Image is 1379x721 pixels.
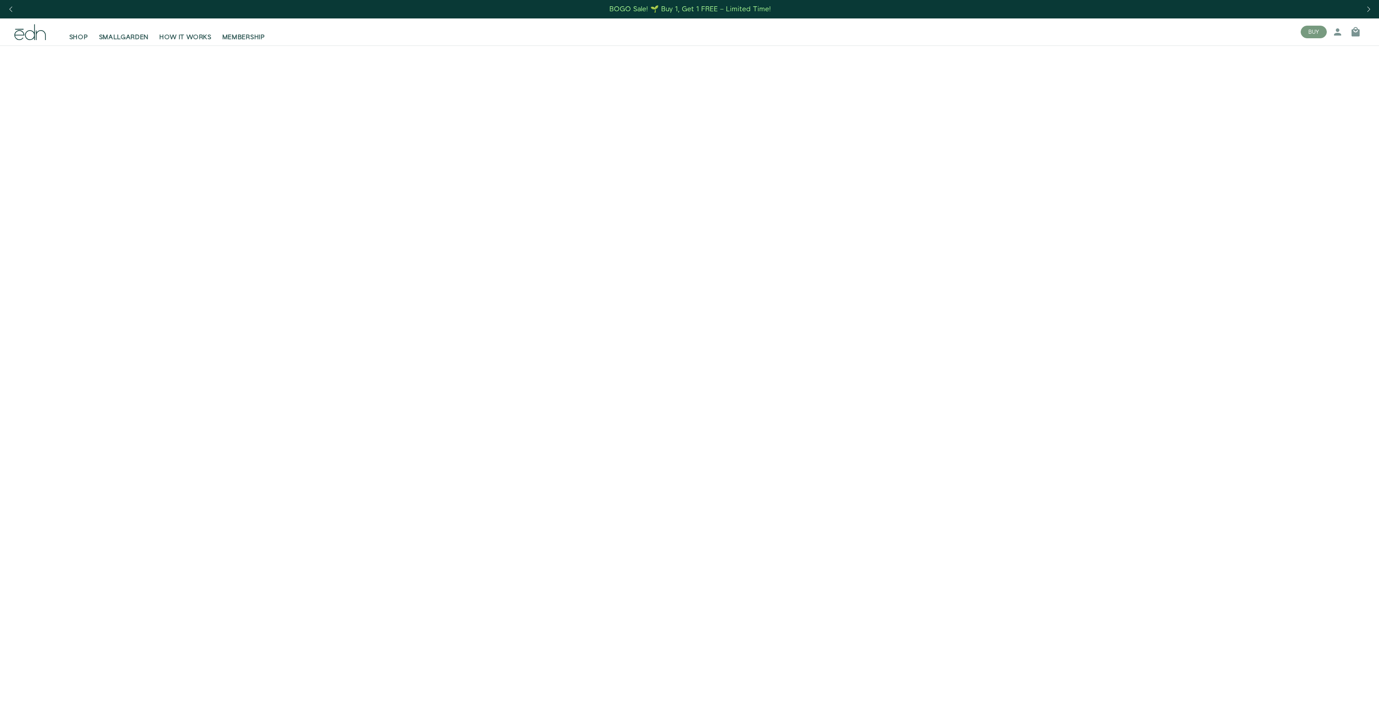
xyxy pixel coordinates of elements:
a: SMALLGARDEN [94,22,154,42]
span: MEMBERSHIP [222,33,265,42]
a: SHOP [64,22,94,42]
span: HOW IT WORKS [159,33,211,42]
span: SHOP [69,33,88,42]
a: BOGO Sale! 🌱 Buy 1, Get 1 FREE – Limited Time! [609,2,772,16]
div: BOGO Sale! 🌱 Buy 1, Get 1 FREE – Limited Time! [609,5,771,14]
a: HOW IT WORKS [154,22,216,42]
button: BUY [1301,26,1327,38]
span: SMALLGARDEN [99,33,149,42]
a: MEMBERSHIP [217,22,270,42]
